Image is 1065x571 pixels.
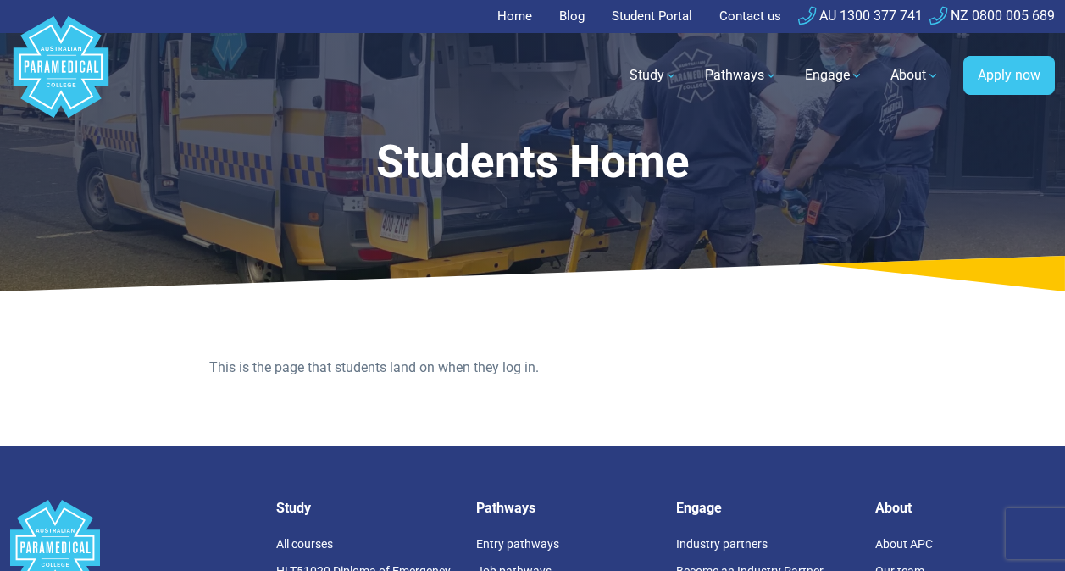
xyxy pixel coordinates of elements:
a: Entry pathways [476,537,559,551]
p: This is the page that students land on when they log in. [209,358,855,378]
h5: Study [276,500,456,516]
h5: About [875,500,1055,516]
a: All courses [276,537,333,551]
h1: Students Home [141,136,924,189]
a: Engage [795,52,874,99]
a: AU 1300 377 741 [798,8,923,24]
a: Industry partners [676,537,768,551]
a: Australian Paramedical College [10,33,112,119]
a: About APC [875,537,933,551]
a: About [880,52,950,99]
a: Pathways [695,52,788,99]
a: Study [619,52,688,99]
h5: Engage [676,500,856,516]
a: NZ 0800 005 689 [929,8,1055,24]
h5: Pathways [476,500,656,516]
a: Apply now [963,56,1055,95]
